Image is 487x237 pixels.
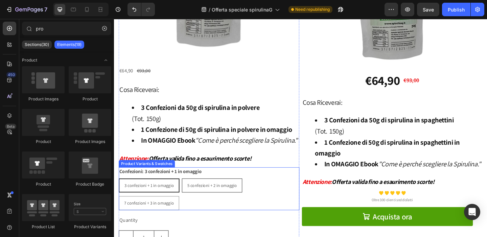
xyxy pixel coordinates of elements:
[57,42,82,47] p: Elements(19)
[6,72,16,77] div: 450
[218,104,400,128] li: (Tot. 150g)
[417,3,439,16] button: Save
[22,224,65,230] div: Product List
[22,96,65,102] div: Product Images
[205,173,237,182] strong: Attenzione:
[100,55,111,66] span: Toggle open
[209,6,210,13] span: /
[229,105,370,115] strong: 3 Confezioni da 50g di spirulina in spaghettini
[306,187,311,191] img: Alt Image
[127,3,155,16] div: Undo/Redo
[442,3,470,16] button: Publish
[69,181,111,187] div: Product Badge
[294,187,299,191] img: Alt Image
[312,187,317,191] img: Alt Image
[212,6,272,13] span: Offerta speciale spirulinaG
[25,42,49,47] p: Sections(30)
[448,6,465,13] div: Publish
[3,3,50,16] button: 7
[237,173,349,182] strong: Offerta valida fino a esaurimento scorte!
[22,139,65,145] div: Product
[288,187,293,191] img: Alt Image
[22,22,111,35] input: Search Sections & Elements
[281,207,325,222] div: Acquista ora
[464,204,480,220] div: Open Intercom Messenger
[114,19,487,237] iframe: Design area
[300,187,305,191] img: Alt Image
[218,129,376,150] strong: 1 Confezione di 50g di spirulina in spaghettini in omaggio
[5,124,16,129] div: Beta
[69,224,111,230] div: Product Variants
[44,5,47,14] p: 7
[423,7,434,13] span: Save
[204,205,390,225] button: Acquista ora
[314,62,332,71] div: €93,00
[287,153,399,162] i: "Come è perché scegliere la Spirulina."
[295,6,330,13] span: Need republishing
[204,84,401,184] h2: Cosa Riceverai:
[69,139,111,145] div: Product Images
[5,213,202,224] div: Quantity
[205,194,400,200] p: Oltre 300 clienti soddisfatti
[229,153,287,162] strong: In OMAGGIO Ebook
[69,96,111,102] div: Product
[273,57,311,76] div: €64,90
[22,181,65,187] div: Product
[22,57,37,63] span: Product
